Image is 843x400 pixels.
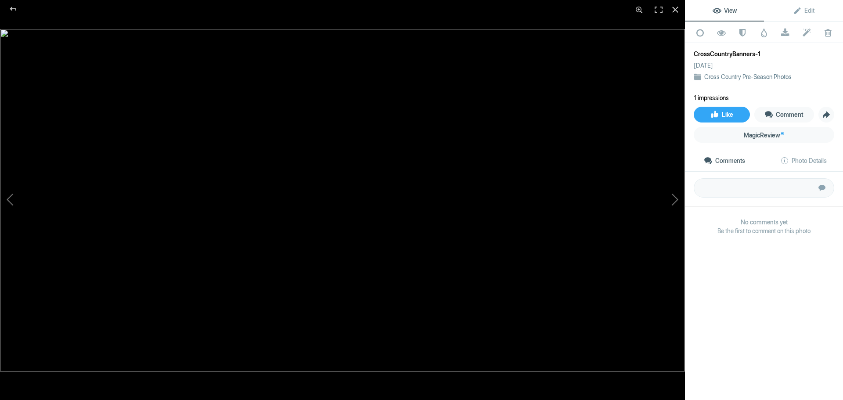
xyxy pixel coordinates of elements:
span: Be the first to comment on this photo [694,227,834,235]
span: Share [819,107,834,122]
div: [DATE] [694,61,713,70]
a: Comment [754,107,814,123]
a: Like [694,107,750,123]
a: Comments [685,150,764,171]
div: CrossCountryBanners-1 [694,50,834,58]
li: 1 impressions [694,94,729,102]
a: MagicReviewAI [694,127,834,143]
span: Like [710,111,733,118]
span: Edit [793,7,814,14]
span: MagicReview [744,132,784,139]
span: Comments [704,157,745,164]
span: Photo Details [780,157,827,164]
span: View [713,7,737,14]
span: Comment [764,111,803,118]
a: Share [818,107,834,123]
button: Next (arrow right) [619,128,685,272]
a: Cross Country Pre-Season Photos [704,73,792,80]
a: Photo Details [764,150,843,171]
b: No comments yet [694,218,834,227]
sup: AI [781,129,784,138]
button: Submit [812,178,832,198]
